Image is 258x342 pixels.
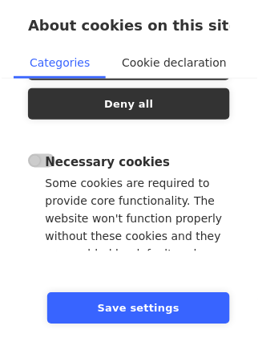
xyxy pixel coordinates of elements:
[106,49,243,79] a: Cookie declaration
[45,175,230,281] p: Some cookies are required to provide core functionality. The website won't function properly with...
[28,17,239,34] strong: About cookies on this site
[47,293,230,324] button: Save settings
[14,49,106,79] a: Categories
[28,88,230,120] button: Deny all
[45,156,170,170] strong: Necessary cookies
